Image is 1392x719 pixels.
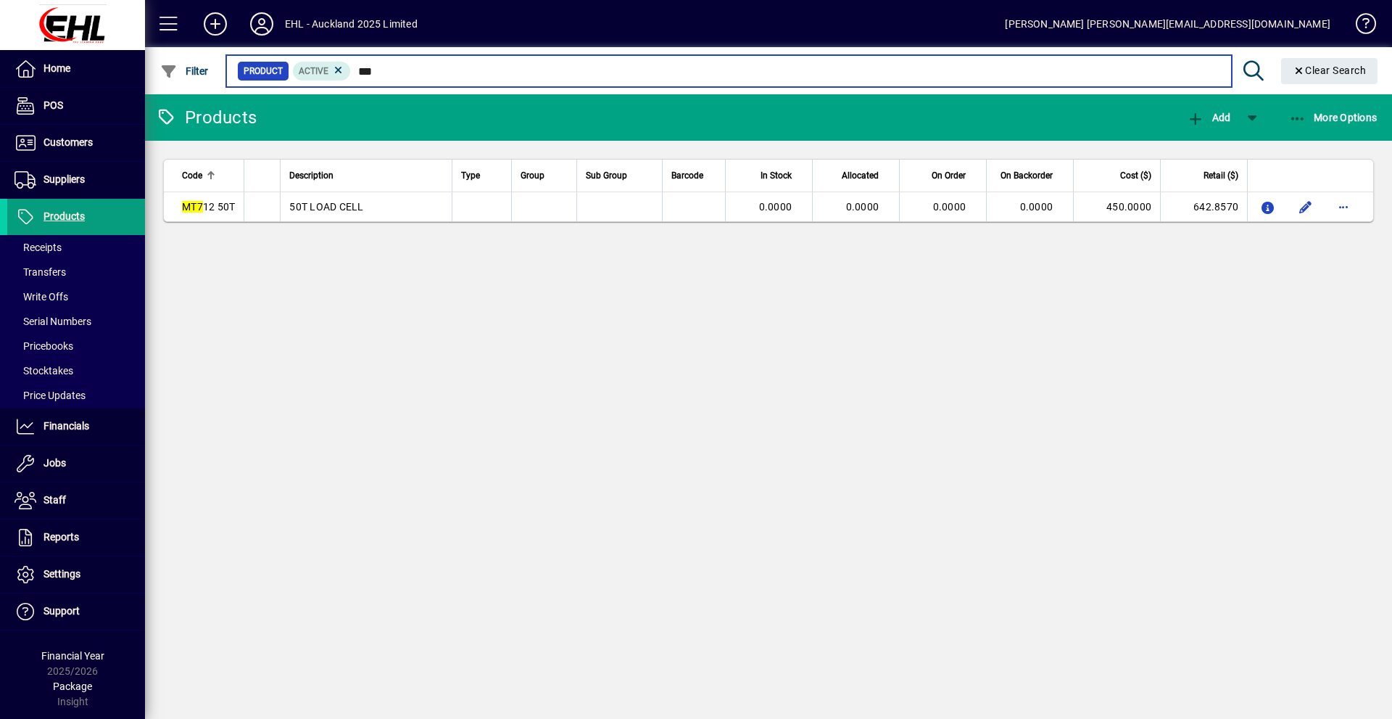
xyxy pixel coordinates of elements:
button: More options [1332,195,1355,218]
button: Filter [157,58,212,84]
span: Product [244,64,283,78]
span: 0.0000 [846,201,879,213]
a: Price Updates [7,383,145,408]
a: Receipts [7,235,145,260]
span: Code [182,168,202,184]
td: 642.8570 [1160,192,1247,221]
span: 12 50T [182,201,235,213]
td: 450.0000 [1073,192,1160,221]
span: Jobs [43,457,66,469]
span: Active [299,66,328,76]
div: [PERSON_NAME] [PERSON_NAME][EMAIL_ADDRESS][DOMAIN_NAME] [1005,12,1330,36]
button: Add [192,11,239,37]
a: Pricebooks [7,334,145,358]
mat-chip: Activation Status: Active [293,62,351,81]
span: 0.0000 [759,201,792,213]
span: Stocktakes [14,365,73,377]
a: Customers [7,125,145,161]
div: Type [461,168,502,184]
span: Settings [43,568,80,580]
span: Suppliers [43,173,85,185]
a: Knowledge Base [1345,3,1374,50]
div: Allocated [821,168,892,184]
span: Add [1187,112,1230,123]
div: On Order [908,168,979,184]
span: On Backorder [1000,168,1053,184]
a: Suppliers [7,162,145,198]
div: Products [156,106,257,129]
span: Allocated [842,168,879,184]
span: Cost ($) [1120,168,1151,184]
span: Clear Search [1293,65,1367,76]
span: Financial Year [41,650,104,662]
span: Write Offs [14,291,68,303]
a: Settings [7,556,145,593]
span: Type [461,168,480,184]
span: Products [43,210,85,222]
span: Pricebooks [14,340,73,352]
span: Package [53,681,92,692]
span: Serial Numbers [14,316,91,327]
a: Support [7,593,145,630]
span: Group [521,168,544,184]
a: Write Offs [7,284,145,309]
button: Add [1183,104,1234,131]
a: Financials [7,408,145,445]
span: Staff [43,494,66,506]
a: Transfers [7,260,145,284]
a: Reports [7,519,145,556]
div: Barcode [671,168,716,184]
span: Barcode [671,168,703,184]
span: 0.0000 [1020,201,1053,213]
a: Jobs [7,445,145,482]
button: More Options [1285,104,1381,131]
span: Filter [160,65,209,77]
button: Clear [1281,58,1378,84]
div: On Backorder [995,168,1066,184]
a: Stocktakes [7,358,145,383]
span: Sub Group [586,168,627,184]
span: Reports [43,531,79,543]
span: Home [43,62,70,74]
span: Financials [43,420,89,432]
div: Code [182,168,235,184]
span: Support [43,605,80,617]
div: Group [521,168,568,184]
div: Description [289,168,443,184]
span: Transfers [14,266,66,278]
a: Staff [7,482,145,519]
span: Price Updates [14,390,86,401]
span: Retail ($) [1203,168,1238,184]
span: Receipts [14,242,62,253]
span: 0.0000 [933,201,966,213]
span: POS [43,99,63,111]
span: In Stock [761,168,792,184]
a: Serial Numbers [7,309,145,334]
div: In Stock [734,168,805,184]
button: Edit [1294,195,1317,218]
em: MT7 [182,201,203,213]
a: POS [7,88,145,124]
button: Profile [239,11,285,37]
span: Customers [43,136,93,148]
span: 50T LOAD CELL [289,201,363,213]
span: More Options [1289,112,1377,123]
span: Description [289,168,333,184]
div: Sub Group [586,168,653,184]
div: EHL - Auckland 2025 Limited [285,12,418,36]
span: On Order [932,168,966,184]
a: Home [7,51,145,87]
